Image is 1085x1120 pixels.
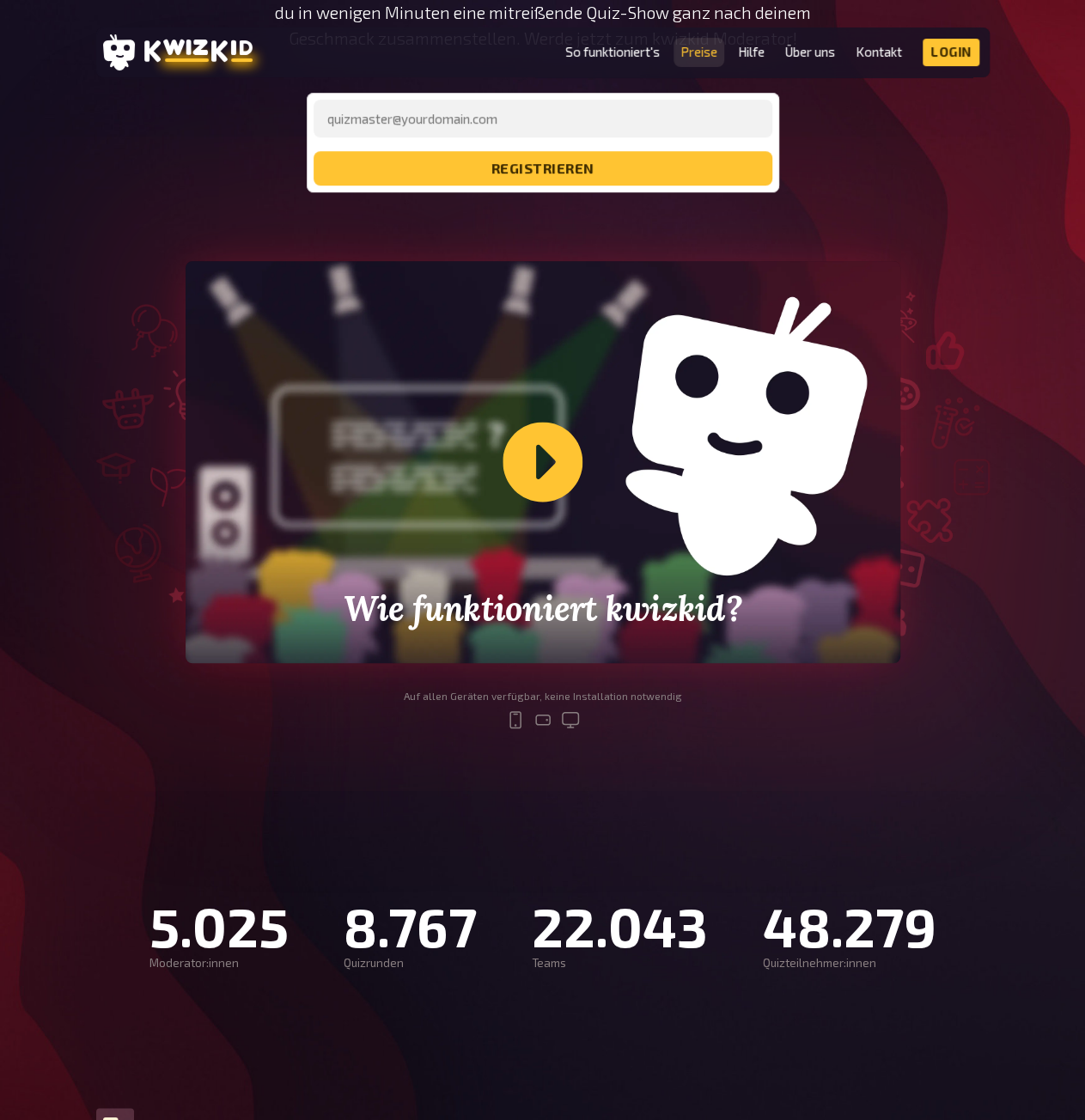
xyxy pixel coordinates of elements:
a: Hilfe [738,45,765,59]
div: Quizteilnehmer:innen [763,957,936,971]
div: 48.279 [763,895,936,957]
div: Quizrunden [344,957,477,971]
div: 8.767 [344,895,477,957]
a: Kontakt [856,45,902,59]
div: Auf allen Geräten verfügbar, keine Installation notwendig [404,691,682,703]
div: 22.043 [532,895,708,957]
svg: desktop [560,709,581,730]
a: Preise [680,45,717,59]
svg: mobile [505,709,526,730]
svg: tablet [533,709,553,730]
a: So funktioniert's [565,45,660,59]
a: Über uns [785,45,835,59]
input: quizmaster@yourdomain.com [314,100,772,137]
div: Moderator:innen [149,957,289,971]
div: 5.025 [149,895,289,957]
button: registrieren [314,151,772,186]
div: Teams [532,957,708,971]
h2: Wie funktioniert kwizkid? [328,589,757,629]
a: Login [923,39,979,66]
